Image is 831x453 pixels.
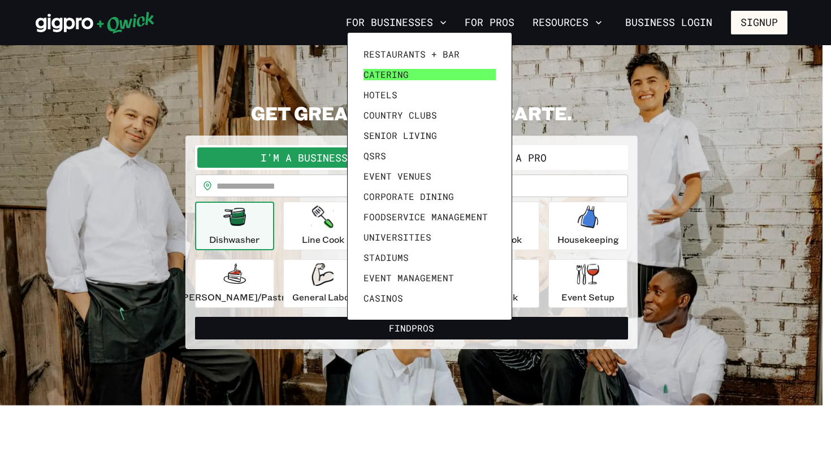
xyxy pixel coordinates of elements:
[363,49,460,60] span: Restaurants + Bar
[363,171,431,182] span: Event Venues
[363,69,409,80] span: Catering
[363,293,403,304] span: Casinos
[363,272,454,284] span: Event Management
[363,89,397,101] span: Hotels
[363,130,437,141] span: Senior Living
[363,191,454,202] span: Corporate Dining
[363,232,431,243] span: Universities
[363,110,437,121] span: Country Clubs
[363,211,488,223] span: Foodservice Management
[363,150,386,162] span: QSRs
[363,252,409,263] span: Stadiums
